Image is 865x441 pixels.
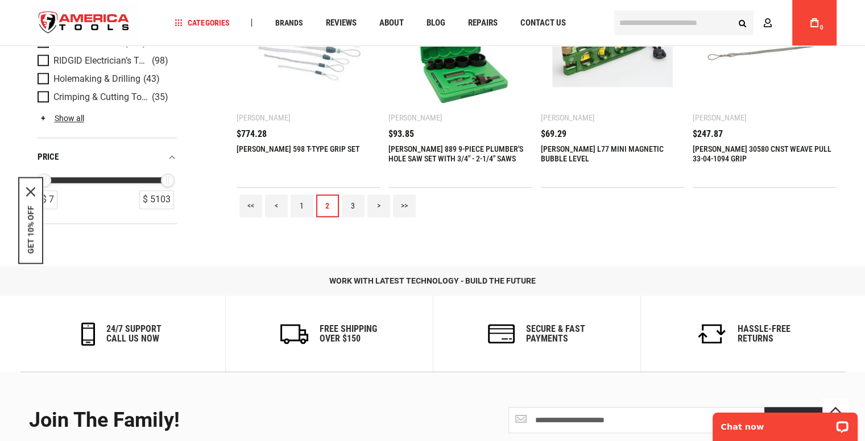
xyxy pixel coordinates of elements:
h6: Free Shipping Over $150 [320,324,377,344]
h6: Hassle-Free Returns [738,324,790,344]
h6: secure & fast payments [526,324,585,344]
h6: 24/7 support call us now [106,324,162,344]
a: About [374,15,408,31]
div: price [38,149,177,165]
div: Join the Family! [29,409,424,432]
a: 3 [342,194,365,217]
a: 2 [316,194,339,217]
span: About [379,19,403,27]
span: $247.87 [693,130,723,139]
a: Brands [270,15,308,31]
span: Categories [175,19,229,27]
span: Repairs [467,19,497,27]
button: GET 10% OFF [26,206,35,254]
a: Crimping & Cutting Tools (35) [38,91,174,103]
div: [PERSON_NAME] [237,113,291,122]
a: [PERSON_NAME] 598 T-TYPE GRIP SET [237,144,359,153]
div: [PERSON_NAME] [388,113,442,122]
span: (43) [143,74,160,84]
a: << [239,194,262,217]
a: Repairs [462,15,502,31]
a: RIDGID Electrician’s Tools (98) [38,55,174,67]
div: [PERSON_NAME] [693,113,747,122]
a: Show all [38,114,84,123]
a: store logo [29,2,139,44]
a: Blog [421,15,450,31]
a: [PERSON_NAME] 30580 CNST WEAVE PULL 33-04-1094 GRIP [693,144,831,163]
img: America Tools [29,2,139,44]
span: Contact Us [520,19,565,27]
span: (35) [152,92,168,102]
a: Holemaking & Drilling (43) [38,73,174,85]
a: [PERSON_NAME] 889 9-PIECE PLUMBER'S HOLE SAW SET WITH 3/4" - 2-1/4" SAWS [388,144,523,163]
span: Crimping & Cutting Tools [53,92,149,102]
svg: close icon [26,188,35,197]
span: $93.85 [388,130,414,139]
div: $ 7 [38,190,57,209]
a: [PERSON_NAME] L77 MINI MAGNETIC BUBBLE LEVEL [541,144,664,163]
a: Categories [169,15,234,31]
a: > [367,194,390,217]
iframe: LiveChat chat widget [705,405,865,441]
a: Reviews [320,15,361,31]
a: Contact Us [515,15,570,31]
span: (98) [152,56,168,65]
span: Holemaking & Drilling [53,74,140,84]
div: $ 5103 [139,190,174,209]
span: Blog [426,19,445,27]
button: Close [26,188,35,197]
span: RIDGID Electrician’s Tools [53,56,149,66]
a: < [265,194,288,217]
div: [PERSON_NAME] [541,113,595,122]
a: >> [393,194,416,217]
button: Search [732,12,754,34]
span: $69.29 [541,130,566,139]
span: 0 [820,24,823,31]
span: Brands [275,19,303,27]
a: 1 [291,194,313,217]
span: $774.28 [237,130,267,139]
span: Reviews [325,19,356,27]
